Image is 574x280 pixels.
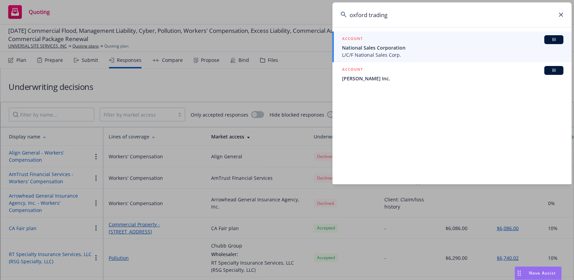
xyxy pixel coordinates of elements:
[342,66,363,74] h5: ACCOUNT
[515,267,523,280] div: Drag to move
[529,270,556,276] span: Nova Assist
[515,266,562,280] button: Nova Assist
[547,67,561,74] span: BI
[342,51,563,58] span: L/C/F National Sales Corp.
[332,62,572,86] a: ACCOUNTBI[PERSON_NAME] Inc.
[342,35,363,43] h5: ACCOUNT
[547,37,561,43] span: BI
[332,2,572,27] input: Search...
[342,75,563,82] span: [PERSON_NAME] Inc.
[342,44,563,51] span: National Sales Corporation
[332,31,572,62] a: ACCOUNTBINational Sales CorporationL/C/F National Sales Corp.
